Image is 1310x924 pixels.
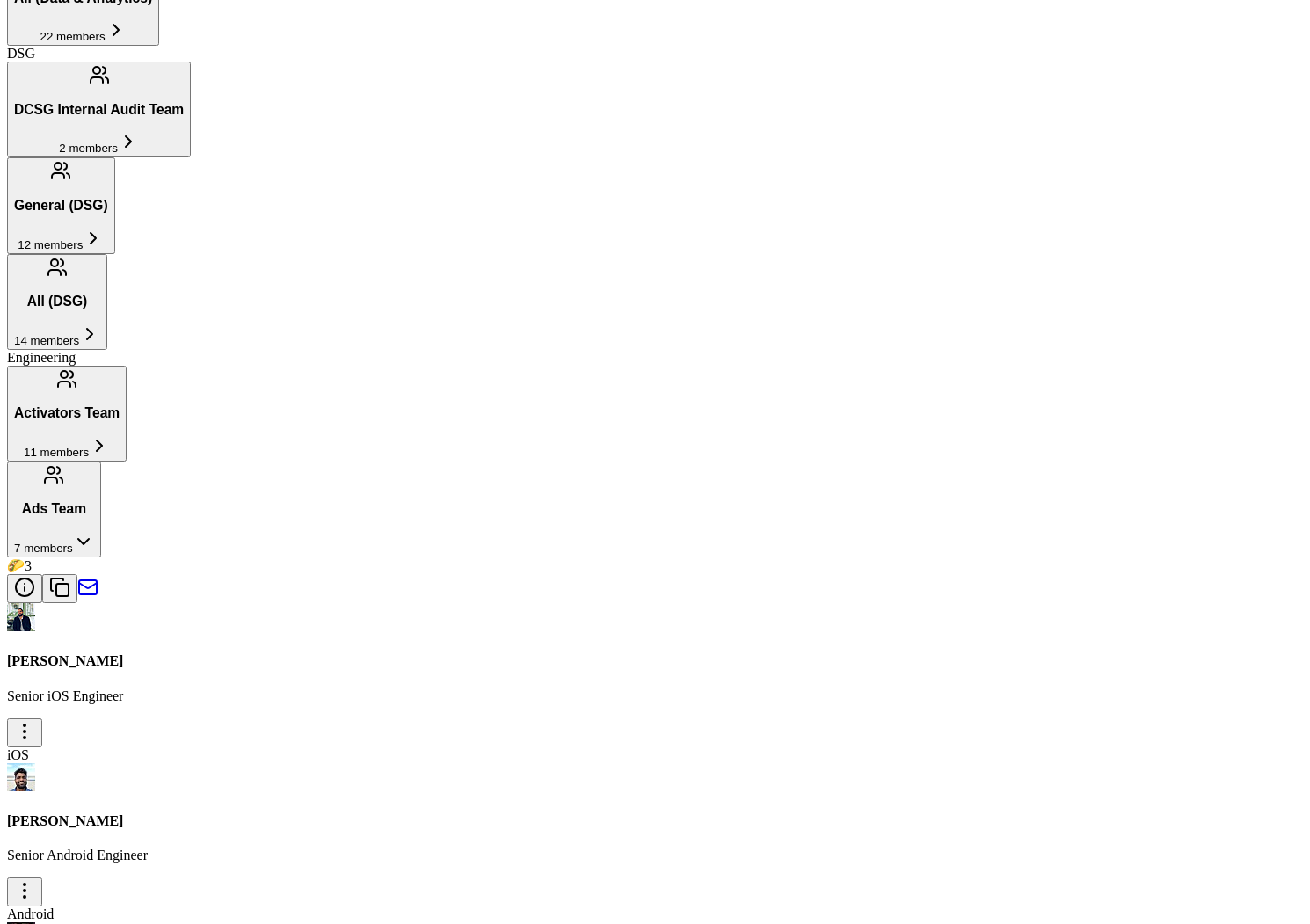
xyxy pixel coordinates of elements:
span: 7 members [14,542,73,555]
h3: DCSG Internal Audit Team [14,102,184,118]
button: DCSG Internal Audit Team2 members [7,62,191,157]
span: DSG [7,46,35,61]
span: 14 members [14,334,79,347]
button: General (DSG)12 members [7,157,115,253]
p: Senior Android Engineer [7,848,1303,863]
span: taco [7,558,25,573]
span: Engineering [7,350,76,365]
h3: Ads Team [14,501,94,517]
span: 22 members [40,30,106,43]
span: iOS [7,747,29,762]
button: Copy email addresses [42,574,77,603]
span: 2 members [59,142,118,155]
button: Ads Team7 members [7,462,101,557]
button: Activators Team11 members [7,366,127,462]
span: Android [7,906,54,921]
span: 3 [25,558,32,573]
h4: [PERSON_NAME] [7,653,1303,669]
span: 11 members [24,446,89,459]
h3: All (DSG) [14,294,100,309]
h3: Activators Team [14,405,120,421]
p: Senior iOS Engineer [7,688,1303,704]
h4: [PERSON_NAME] [7,813,1303,829]
span: 12 members [18,238,83,251]
h3: General (DSG) [14,198,108,214]
button: Open Ads Team info panel [7,574,42,603]
a: Send email [77,586,98,600]
button: All (DSG)14 members [7,254,107,350]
